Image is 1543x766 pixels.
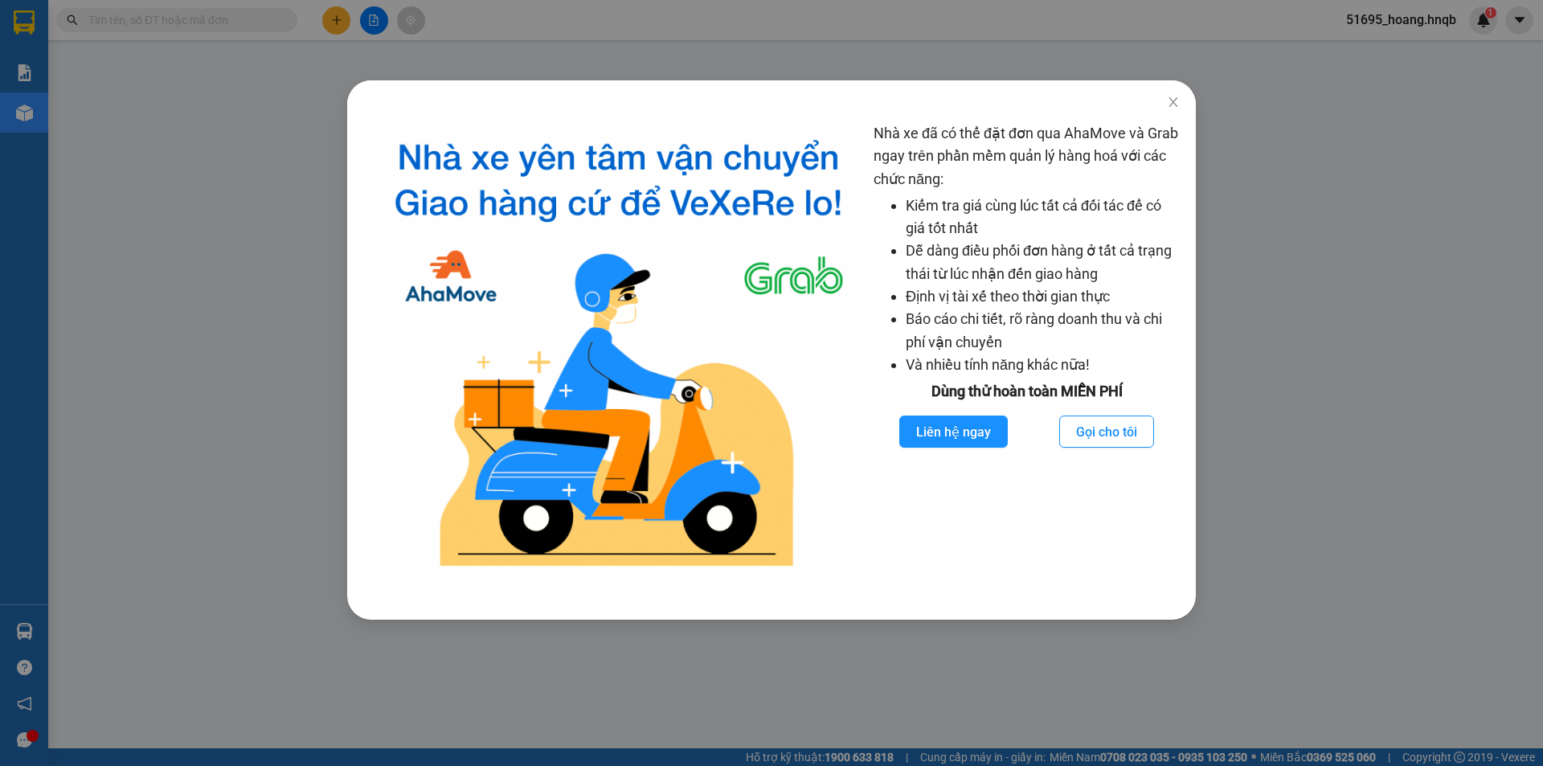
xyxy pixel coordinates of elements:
[1167,96,1180,109] span: close
[906,285,1180,308] li: Định vị tài xế theo thời gian thực
[906,354,1180,376] li: Và nhiều tính năng khác nữa!
[906,240,1180,285] li: Dễ dàng điều phối đơn hàng ở tất cả trạng thái từ lúc nhận đến giao hàng
[874,122,1180,580] div: Nhà xe đã có thể đặt đơn qua AhaMove và Grab ngay trên phần mềm quản lý hàng hoá với các chức năng:
[916,422,991,442] span: Liên hệ ngay
[1059,416,1154,448] button: Gọi cho tôi
[899,416,1008,448] button: Liên hệ ngay
[376,122,861,580] img: logo
[1151,80,1196,125] button: Close
[874,380,1180,403] div: Dùng thử hoàn toàn MIỄN PHÍ
[1076,422,1137,442] span: Gọi cho tôi
[906,308,1180,354] li: Báo cáo chi tiết, rõ ràng doanh thu và chi phí vận chuyển
[906,195,1180,240] li: Kiểm tra giá cùng lúc tất cả đối tác để có giá tốt nhất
